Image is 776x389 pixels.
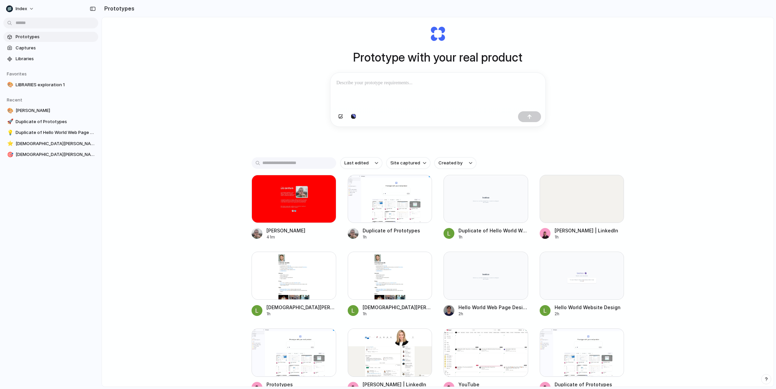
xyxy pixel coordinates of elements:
[252,175,336,240] a: Leo Denham[PERSON_NAME]41m
[458,304,528,311] div: Hello World Web Page Design
[458,381,479,388] div: YouTube
[363,304,432,311] div: [DEMOGRAPHIC_DATA][PERSON_NAME]
[7,97,22,102] span: Recent
[6,82,13,88] button: 🎨
[555,234,618,240] div: 1h
[3,32,98,42] a: Prototypes
[348,175,432,240] a: Duplicate of PrototypesDuplicate of Prototypes1h
[438,160,462,166] span: Created by
[340,157,382,169] button: Last edited
[266,227,305,234] div: [PERSON_NAME]
[7,107,12,115] div: 🎨
[540,175,624,240] a: Carrie Wheeler | LinkedIn[PERSON_NAME] | LinkedIn1h
[3,80,98,90] a: 🎨LIBRARIES exploration 1
[458,227,528,234] div: Duplicate of Hello World Web Page Design
[102,4,134,13] h2: Prototypes
[444,175,528,240] a: Duplicate of Hello World Web Page DesignDuplicate of Hello World Web Page Design1h
[3,117,98,127] a: 🚀Duplicate of Prototypes
[348,252,432,317] a: Christian Iacullo[DEMOGRAPHIC_DATA][PERSON_NAME]1h
[266,304,336,311] div: [DEMOGRAPHIC_DATA][PERSON_NAME]
[7,81,12,89] div: 🎨
[344,160,369,166] span: Last edited
[6,118,13,125] button: 🚀
[540,252,624,317] a: Hello World Website DesignHello World Website Design2h
[353,48,522,66] h1: Prototype with your real product
[266,234,305,240] div: 41m
[3,150,98,160] a: 🎯[DEMOGRAPHIC_DATA][PERSON_NAME]
[363,311,432,317] div: 1h
[6,107,13,114] button: 🎨
[3,3,38,14] button: Index
[16,5,27,12] span: Index
[390,160,420,166] span: Site captured
[386,157,430,169] button: Site captured
[16,107,95,114] span: [PERSON_NAME]
[555,311,621,317] div: 2h
[16,129,95,136] span: Duplicate of Hello World Web Page Design
[555,381,612,388] div: Duplicate of Prototypes
[555,304,621,311] div: Hello World Website Design
[6,151,13,158] button: 🎯
[3,54,98,64] a: Libraries
[7,71,27,76] span: Favorites
[363,234,420,240] div: 1h
[6,129,13,136] button: 💡
[434,157,476,169] button: Created by
[266,311,336,317] div: 1h
[7,129,12,137] div: 💡
[252,252,336,317] a: Christian Iacullo[DEMOGRAPHIC_DATA][PERSON_NAME]1h
[363,227,420,234] div: Duplicate of Prototypes
[363,381,426,388] div: [PERSON_NAME] | LinkedIn
[3,43,98,53] a: Captures
[16,33,95,40] span: Prototypes
[444,252,528,317] a: Hello World Web Page DesignHello World Web Page Design2h
[7,118,12,125] div: 🚀
[266,381,293,388] div: Prototypes
[7,140,12,147] div: ⭐
[3,139,98,149] a: ⭐[DEMOGRAPHIC_DATA][PERSON_NAME]
[458,311,528,317] div: 2h
[458,234,528,240] div: 1h
[16,55,95,62] span: Libraries
[3,128,98,138] a: 💡Duplicate of Hello World Web Page Design
[16,45,95,51] span: Captures
[16,118,95,125] span: Duplicate of Prototypes
[7,151,12,159] div: 🎯
[16,151,95,158] span: [DEMOGRAPHIC_DATA][PERSON_NAME]
[16,140,95,147] span: [DEMOGRAPHIC_DATA][PERSON_NAME]
[555,227,618,234] div: [PERSON_NAME] | LinkedIn
[3,106,98,116] a: 🎨[PERSON_NAME]
[16,82,95,88] span: LIBRARIES exploration 1
[6,140,13,147] button: ⭐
